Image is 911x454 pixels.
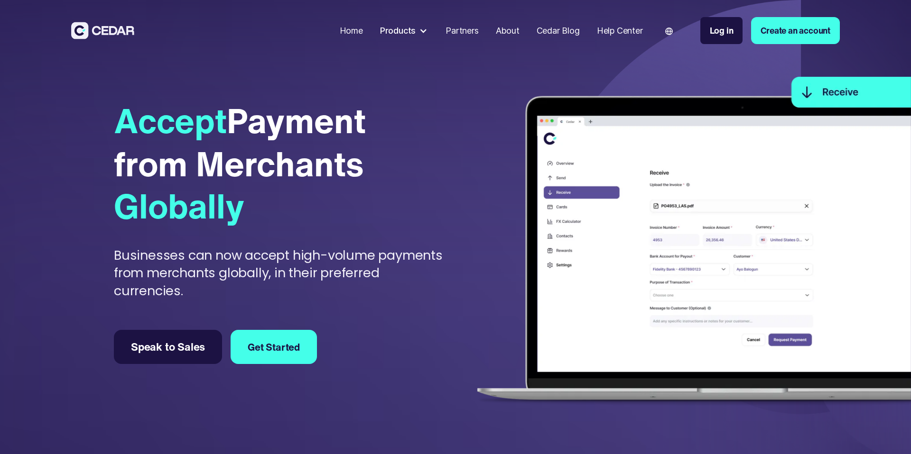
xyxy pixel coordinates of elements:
[114,140,365,188] span: from Merchants
[380,24,416,37] div: Products
[700,17,743,44] a: Log in
[114,246,452,300] div: Businesses can now accept high-volume payments from merchants globally, in their preferred curren...
[710,24,734,37] div: Log in
[446,24,478,37] div: Partners
[114,102,365,225] div: Payment
[593,19,647,42] a: Help Center
[597,24,643,37] div: Help Center
[114,95,227,145] span: Accept
[114,181,244,231] span: Globally
[441,19,483,42] a: Partners
[537,24,580,37] div: Cedar Blog
[665,27,673,35] img: world icon
[376,20,433,41] div: Products
[751,17,840,44] a: Create an account
[335,19,367,42] a: Home
[532,19,584,42] a: Cedar Blog
[340,24,363,37] div: Home
[492,19,524,42] a: About
[231,330,317,364] a: Get Started
[114,330,222,364] a: Speak to Sales
[496,24,520,37] div: About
